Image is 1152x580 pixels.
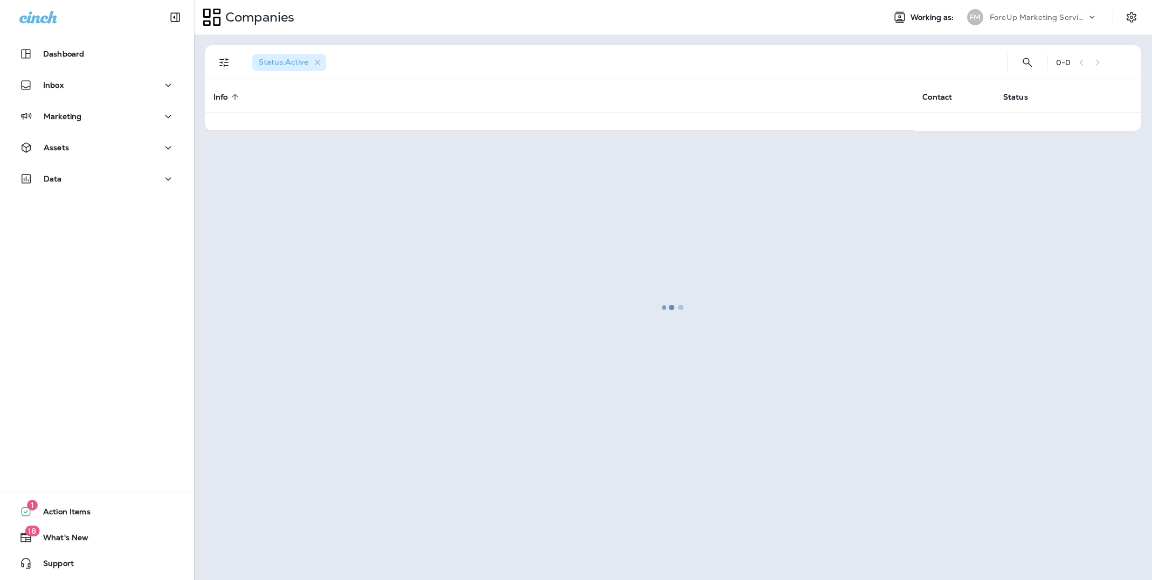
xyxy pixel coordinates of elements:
button: Marketing [11,106,183,127]
button: Dashboard [11,43,183,65]
button: Support [11,553,183,574]
p: Assets [44,143,69,152]
p: Dashboard [43,50,84,58]
p: Companies [221,9,294,25]
button: 18What's New [11,527,183,548]
p: Data [44,174,62,183]
span: Working as: [910,13,956,22]
span: Action Items [32,507,91,520]
p: ForeUp Marketing Services account [990,13,1087,22]
span: What's New [32,533,88,546]
button: 1Action Items [11,501,183,522]
button: Settings [1122,8,1141,27]
button: Assets [11,137,183,158]
button: Inbox [11,74,183,96]
p: Marketing [44,112,81,121]
span: 1 [27,500,38,511]
div: FM [967,9,983,25]
span: 18 [25,526,39,536]
button: Data [11,168,183,190]
p: Inbox [43,81,64,89]
span: Support [32,559,74,572]
button: Collapse Sidebar [160,6,190,28]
